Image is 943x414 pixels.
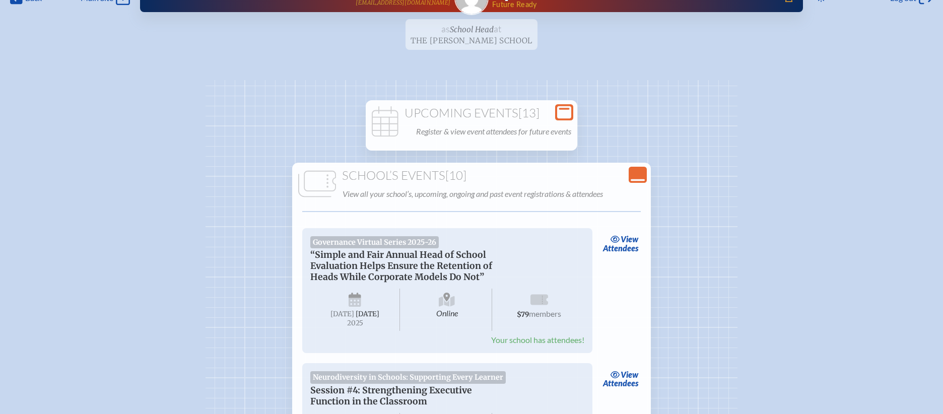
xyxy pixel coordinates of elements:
span: members [529,309,561,318]
span: $79 [517,310,529,319]
span: [DATE] [356,310,379,318]
span: “Simple and Fair Annual Head of School Evaluation Helps Ensure the Retention of Heads While Corpo... [310,249,492,283]
span: view [621,370,638,379]
span: [DATE] [330,310,354,318]
span: view [621,234,638,244]
span: 2025 [318,319,392,327]
span: Neurodiversity in Schools: Supporting Every Learner [310,371,506,383]
p: Register & view event attendees for future events [416,124,571,139]
span: Future Ready [492,1,771,8]
span: [10] [445,168,466,183]
a: viewAttendees [600,367,641,390]
span: Online [402,289,492,331]
a: viewAttendees [600,232,641,255]
span: Your school has attendees! [491,335,584,344]
h1: Upcoming Events [370,106,573,120]
span: [13] [518,105,540,120]
span: Governance Virtual Series 2025-26 [310,236,439,248]
h1: School’s Events [296,169,647,183]
span: Session #4: Strengthening Executive Function in the Classroom [310,385,472,407]
p: View all your school’s, upcoming, ongoing and past event registrations & attendees [343,187,645,201]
